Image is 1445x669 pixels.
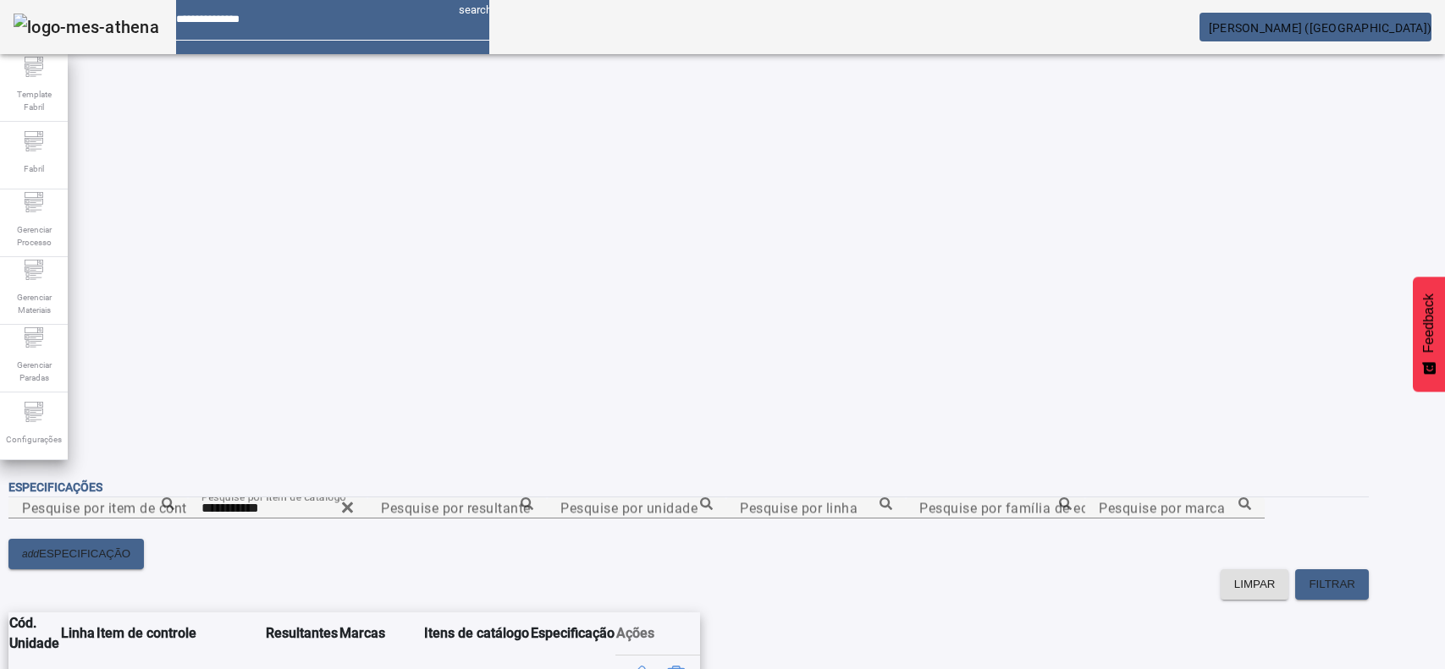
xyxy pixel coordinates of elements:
[60,612,96,655] th: Linha
[381,498,533,518] input: Number
[919,498,1072,518] input: Number
[919,500,1157,516] mat-label: Pesquise por família de equipamento
[8,218,59,254] span: Gerenciar Processo
[22,500,211,516] mat-label: Pesquise por item de controle
[1221,569,1289,600] button: LIMPAR
[1413,277,1445,392] button: Feedback - Mostrar pesquisa
[201,498,354,518] input: Number
[339,612,423,655] th: Marcas
[39,546,130,562] span: ESPECIFICAÇÃO
[381,500,531,516] mat-label: Pesquise por resultante
[740,498,892,518] input: Number
[14,14,159,41] img: logo-mes-athena
[1295,569,1369,600] button: FILTRAR
[740,500,858,516] mat-label: Pesquise por linha
[265,612,339,655] th: Resultantes
[8,286,59,321] span: Gerenciar Materiais
[560,500,698,516] mat-label: Pesquise por unidade
[8,83,59,118] span: Template Fabril
[8,480,102,494] span: Especificações
[8,539,144,569] button: addESPECIFICAÇÃO
[22,498,174,518] input: Number
[19,157,49,180] span: Fabril
[1099,500,1225,516] mat-label: Pesquise por marca
[1234,576,1276,593] span: LIMPAR
[1209,21,1431,35] span: [PERSON_NAME] ([GEOGRAPHIC_DATA])
[560,498,713,518] input: Number
[530,612,615,655] th: Especificação
[1099,498,1251,518] input: Number
[8,354,59,389] span: Gerenciar Paradas
[423,612,530,655] th: Itens de catálogo
[1309,576,1355,593] span: FILTRAR
[615,612,700,655] th: Ações
[8,612,60,655] th: Cód. Unidade
[1421,293,1437,353] span: Feedback
[96,612,265,655] th: Item de controle
[1,428,67,451] span: Configurações
[201,491,346,502] mat-label: Pesquise por item de catálogo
